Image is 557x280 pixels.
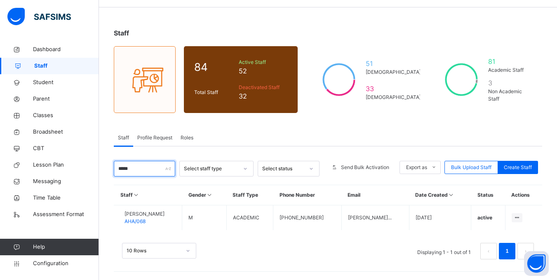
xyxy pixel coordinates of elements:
[137,134,172,141] span: Profile Request
[499,243,515,259] li: 1
[33,177,99,186] span: Messaging
[503,246,511,256] a: 1
[33,243,99,251] span: Help
[184,165,238,172] div: Select staff type
[488,56,532,66] span: 81
[366,84,421,94] span: 33
[33,111,99,120] span: Classes
[33,128,99,136] span: Broadsheet
[33,194,99,202] span: Time Table
[504,164,532,171] span: Create Staff
[273,205,341,231] td: [PHONE_NUMBER]
[505,185,542,205] th: Actions
[262,165,304,172] div: Select status
[114,185,182,205] th: Staff
[239,66,288,76] span: 52
[34,62,99,70] span: Staff
[226,185,273,205] th: Staff Type
[181,134,193,141] span: Roles
[480,243,497,259] button: prev page
[366,59,421,68] span: 51
[409,205,471,231] td: [DATE]
[239,84,288,91] span: Deactivated Staff
[524,251,549,276] button: Open asap
[406,164,427,171] span: Export as
[33,95,99,103] span: Parent
[273,185,341,205] th: Phone Number
[409,185,471,205] th: Date Created
[488,78,532,88] span: 3
[192,87,237,98] div: Total Staff
[239,91,288,101] span: 32
[33,144,99,153] span: CBT
[125,210,165,218] span: [PERSON_NAME]
[341,205,409,231] td: [PERSON_NAME]...
[411,243,477,259] li: Displaying 1 - 1 out of 1
[182,205,226,231] td: M
[182,185,226,205] th: Gender
[226,205,273,231] td: ACADEMIC
[33,45,99,54] span: Dashboard
[239,59,288,66] span: Active Staff
[125,218,146,224] span: AHA/068
[480,243,497,259] li: 上一页
[517,243,534,259] li: 下一页
[206,192,213,198] i: Sort in Ascending Order
[33,210,99,219] span: Assessment Format
[341,164,389,171] span: Send Bulk Activation
[118,134,129,141] span: Staff
[33,161,99,169] span: Lesson Plan
[7,8,71,25] img: safsims
[488,66,532,74] span: Academic Staff
[517,243,534,259] button: next page
[448,192,455,198] i: Sort in Ascending Order
[477,214,492,221] span: active
[471,185,505,205] th: Status
[366,94,421,101] span: [DEMOGRAPHIC_DATA]
[33,259,99,268] span: Configuration
[114,29,129,37] span: Staff
[366,68,421,76] span: [DEMOGRAPHIC_DATA]
[194,59,235,75] span: 84
[33,78,99,87] span: Student
[133,192,140,198] i: Sort in Ascending Order
[341,185,409,205] th: Email
[451,164,491,171] span: Bulk Upload Staff
[488,88,532,103] span: Non Academic Staff
[127,247,181,254] div: 10 Rows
